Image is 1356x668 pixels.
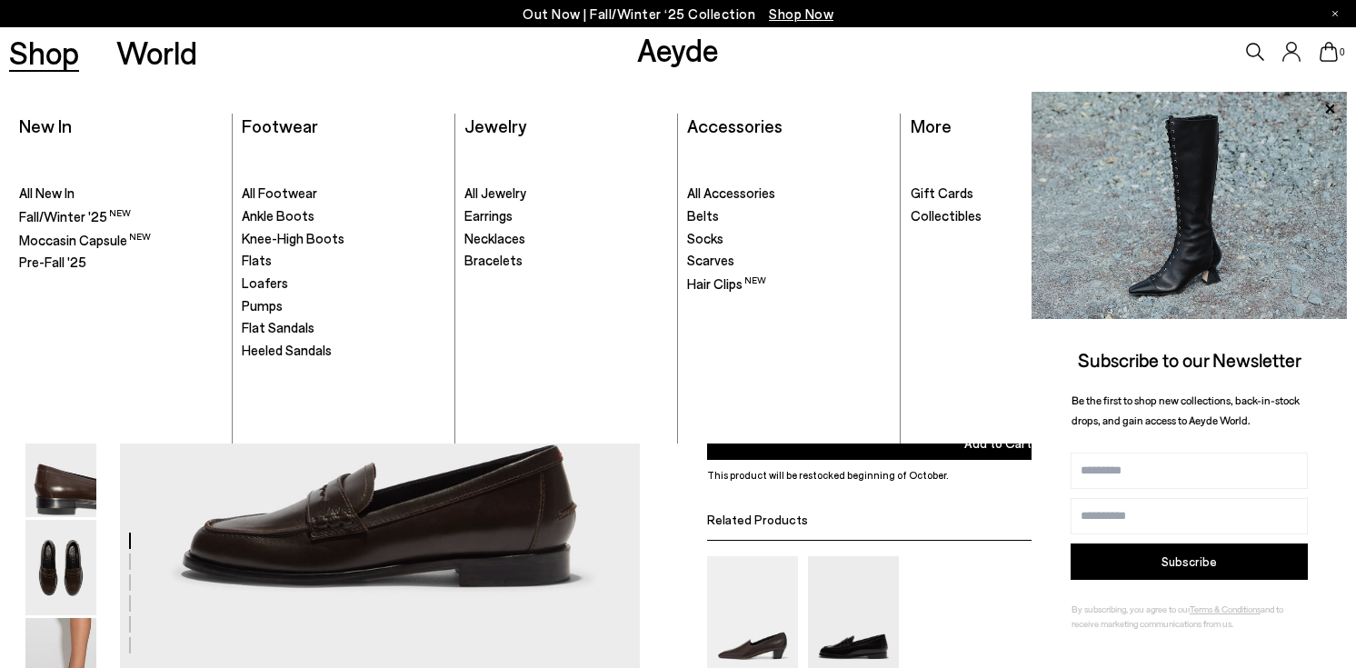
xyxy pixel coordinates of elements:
[19,254,223,272] a: Pre-Fall '25
[1072,394,1300,427] span: Be the first to shop new collections, back-in-stock drops, and gain access to Aeyde World.
[19,115,72,136] a: New In
[464,252,668,270] a: Bracelets
[911,207,982,224] span: Collectibles
[911,184,1115,203] a: Gift Cards
[464,230,525,246] span: Necklaces
[19,207,223,226] a: Fall/Winter '25
[687,252,891,270] a: Scarves
[523,3,833,25] p: Out Now | Fall/Winter ‘25 Collection
[1032,92,1347,319] img: 2a6287a1333c9a56320fd6e7b3c4a9a9.jpg
[769,5,833,22] span: Navigate to /collections/new-in
[687,184,891,203] a: All Accessories
[19,231,223,250] a: Moccasin Capsule
[19,254,86,270] span: Pre-Fall '25
[687,207,719,224] span: Belts
[464,207,668,225] a: Earrings
[911,207,1115,225] a: Collectibles
[687,207,891,225] a: Belts
[242,184,445,203] a: All Footwear
[1338,47,1347,57] span: 0
[242,115,318,136] a: Footwear
[637,30,719,68] a: Aeyde
[25,520,96,615] img: Oscar Leather Loafers - Image 5
[687,275,766,292] span: Hair Clips
[687,184,775,201] span: All Accessories
[242,207,314,224] span: Ankle Boots
[707,512,808,527] span: Related Products
[19,208,131,224] span: Fall/Winter '25
[687,230,723,246] span: Socks
[242,297,283,314] span: Pumps
[687,115,783,136] a: Accessories
[464,184,526,201] span: All Jewelry
[1072,603,1190,614] span: By subscribing, you agree to our
[464,207,513,224] span: Earrings
[1190,603,1261,614] a: Terms & Conditions
[25,422,96,517] img: Oscar Leather Loafers - Image 4
[687,252,734,268] span: Scarves
[242,297,445,315] a: Pumps
[242,230,344,246] span: Knee-High Boots
[687,230,891,248] a: Socks
[1320,42,1338,62] a: 0
[242,342,332,358] span: Heeled Sandals
[242,230,445,248] a: Knee-High Boots
[242,184,317,201] span: All Footwear
[242,207,445,225] a: Ankle Boots
[9,36,79,68] a: Shop
[911,115,952,136] a: More
[464,230,668,248] a: Necklaces
[1078,348,1301,371] span: Subscribe to our Newsletter
[1071,543,1308,580] button: Subscribe
[464,184,668,203] a: All Jewelry
[242,252,272,268] span: Flats
[242,319,314,335] span: Flat Sandals
[911,184,973,201] span: Gift Cards
[19,184,223,203] a: All New In
[242,274,288,291] span: Loafers
[964,435,1032,451] span: Add to Cart
[687,274,891,294] a: Hair Clips
[242,319,445,337] a: Flat Sandals
[19,184,75,201] span: All New In
[242,274,445,293] a: Loafers
[707,467,1288,484] p: This product will be restocked beginning of October.
[464,252,523,268] span: Bracelets
[19,232,151,248] span: Moccasin Capsule
[242,342,445,360] a: Heeled Sandals
[242,252,445,270] a: Flats
[116,36,197,68] a: World
[464,115,526,136] a: Jewelry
